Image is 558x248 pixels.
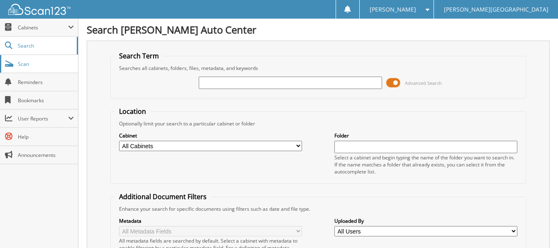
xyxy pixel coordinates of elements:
[517,208,558,248] iframe: Chat Widget
[405,80,442,86] span: Advanced Search
[334,217,517,224] label: Uploaded By
[115,65,521,72] div: Searches all cabinets, folders, files, metadata, and keywords
[334,154,517,175] div: Select a cabinet and begin typing the name of the folder you want to search in. If the name match...
[87,23,550,36] h1: Search [PERSON_NAME] Auto Center
[115,205,521,212] div: Enhance your search for specific documents using filters such as date and file type.
[119,132,302,139] label: Cabinet
[18,79,74,86] span: Reminders
[444,7,548,12] span: [PERSON_NAME][GEOGRAPHIC_DATA]
[115,107,150,116] legend: Location
[18,115,68,122] span: User Reports
[18,133,74,140] span: Help
[18,60,74,67] span: Scan
[115,120,521,127] div: Optionally limit your search to a particular cabinet or folder
[18,42,73,49] span: Search
[115,51,163,60] legend: Search Term
[119,217,302,224] label: Metadata
[334,132,517,139] label: Folder
[18,152,74,159] span: Announcements
[115,192,211,201] legend: Additional Document Filters
[370,7,416,12] span: [PERSON_NAME]
[18,24,68,31] span: Cabinets
[18,97,74,104] span: Bookmarks
[8,4,71,15] img: scan123-logo-white.svg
